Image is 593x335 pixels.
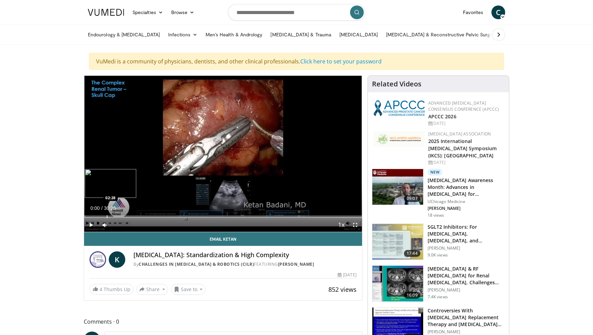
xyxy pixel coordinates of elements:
[90,251,106,268] img: Challenges in Laparoscopy & Robotics (CILR)
[84,215,362,218] div: Progress Bar
[100,286,102,292] span: 4
[164,28,201,41] a: Infections
[136,284,168,295] button: Share
[428,131,491,137] a: [MEDICAL_DATA] Association
[335,218,348,232] button: Playback Rate
[228,4,365,21] input: Search topics, interventions
[372,265,505,302] a: 16:09 [MEDICAL_DATA] & RF [MEDICAL_DATA] for Renal [MEDICAL_DATA], Challenges and Pearls f… [PERS...
[428,169,443,176] p: New
[372,80,421,88] h4: Related Videos
[328,285,357,294] span: 852 views
[335,28,382,41] a: [MEDICAL_DATA]
[372,266,423,301] img: 22fea5a6-43b4-4f78-82e1-e44165ffc9ae.150x105_q85_crop-smart_upscale.jpg
[201,28,267,41] a: Men’s Health & Andrology
[171,284,206,295] button: Save to
[266,28,335,41] a: [MEDICAL_DATA] & Trauma
[84,232,362,246] a: Email Ketan
[459,5,487,19] a: Favorites
[428,307,505,328] h3: Controversies With [MEDICAL_DATA] Replacement Therapy and [MEDICAL_DATA] Can…
[109,251,125,268] a: K
[84,317,362,326] span: Comments 0
[300,58,382,65] a: Click here to set your password
[84,218,98,232] button: Play
[428,265,505,286] h3: [MEDICAL_DATA] & RF [MEDICAL_DATA] for Renal [MEDICAL_DATA], Challenges and Pearls f…
[372,169,505,218] a: 09:07 New [MEDICAL_DATA] Awareness Month: Advances in [MEDICAL_DATA] for… UChicago Medicine [PERS...
[338,272,356,278] div: [DATE]
[404,250,420,257] span: 17:44
[348,218,362,232] button: Fullscreen
[278,261,314,267] a: [PERSON_NAME]
[373,100,425,116] img: 92ba7c40-df22-45a2-8e3f-1ca017a3d5ba.png.150x105_q85_autocrop_double_scale_upscale_version-0.2.png
[373,131,425,147] img: fca7e709-d275-4aeb-92d8-8ddafe93f2a6.png.150x105_q85_autocrop_double_scale_upscale_version-0.2.png
[372,224,505,260] a: 17:44 SGLT2 Inhibitors: For [MEDICAL_DATA], [MEDICAL_DATA], and [MEDICAL_DATA] [PERSON_NAME] 9.0K...
[133,261,357,267] div: By FEATURING
[84,28,164,41] a: Endourology & [MEDICAL_DATA]
[428,113,456,120] a: APCCC 2026
[84,76,362,232] video-js: Video Player
[428,213,444,218] p: 18 views
[98,218,112,232] button: Mute
[428,287,505,293] p: [PERSON_NAME]
[428,252,448,258] p: 9.0K views
[428,199,505,204] p: UChicago Medicine
[491,5,505,19] a: C
[404,195,420,202] span: 09:07
[428,206,505,211] p: [PERSON_NAME]
[404,292,420,299] span: 16:09
[139,261,254,267] a: Challenges in [MEDICAL_DATA] & Robotics (CILR)
[428,294,448,300] p: 7.4K views
[428,138,497,159] a: 2025 International [MEDICAL_DATA] Symposium (IKCS): [GEOGRAPHIC_DATA]
[428,329,505,335] p: [PERSON_NAME]
[372,224,423,260] img: efb8fdba-0fb1-4741-8d68-2dbd0ad49e71.150x105_q85_crop-smart_upscale.jpg
[428,159,503,166] div: [DATE]
[382,28,501,41] a: [MEDICAL_DATA] & Reconstructive Pelvic Surgery
[428,100,499,112] a: Advanced [MEDICAL_DATA] Consensus Conference (APCCC)
[372,169,423,205] img: f1f023a9-a474-4de8-84b7-c55bc6abca14.150x105_q85_crop-smart_upscale.jpg
[101,205,103,211] span: /
[89,53,504,70] div: VuMedi is a community of physicians, dentists, and other clinical professionals.
[428,224,505,244] h3: SGLT2 Inhibitors: For [MEDICAL_DATA], [MEDICAL_DATA], and [MEDICAL_DATA]
[167,5,199,19] a: Browse
[104,205,116,211] span: 30:25
[428,246,505,251] p: [PERSON_NAME]
[428,120,503,127] div: [DATE]
[428,177,505,198] h3: [MEDICAL_DATA] Awareness Month: Advances in [MEDICAL_DATA] for…
[133,251,357,259] h4: [MEDICAL_DATA]: Standardization & High Complexity
[88,9,124,16] img: VuMedi Logo
[90,284,133,295] a: 4 Thumbs Up
[90,205,100,211] span: 0:00
[128,5,167,19] a: Specialties
[85,169,136,198] img: image.jpeg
